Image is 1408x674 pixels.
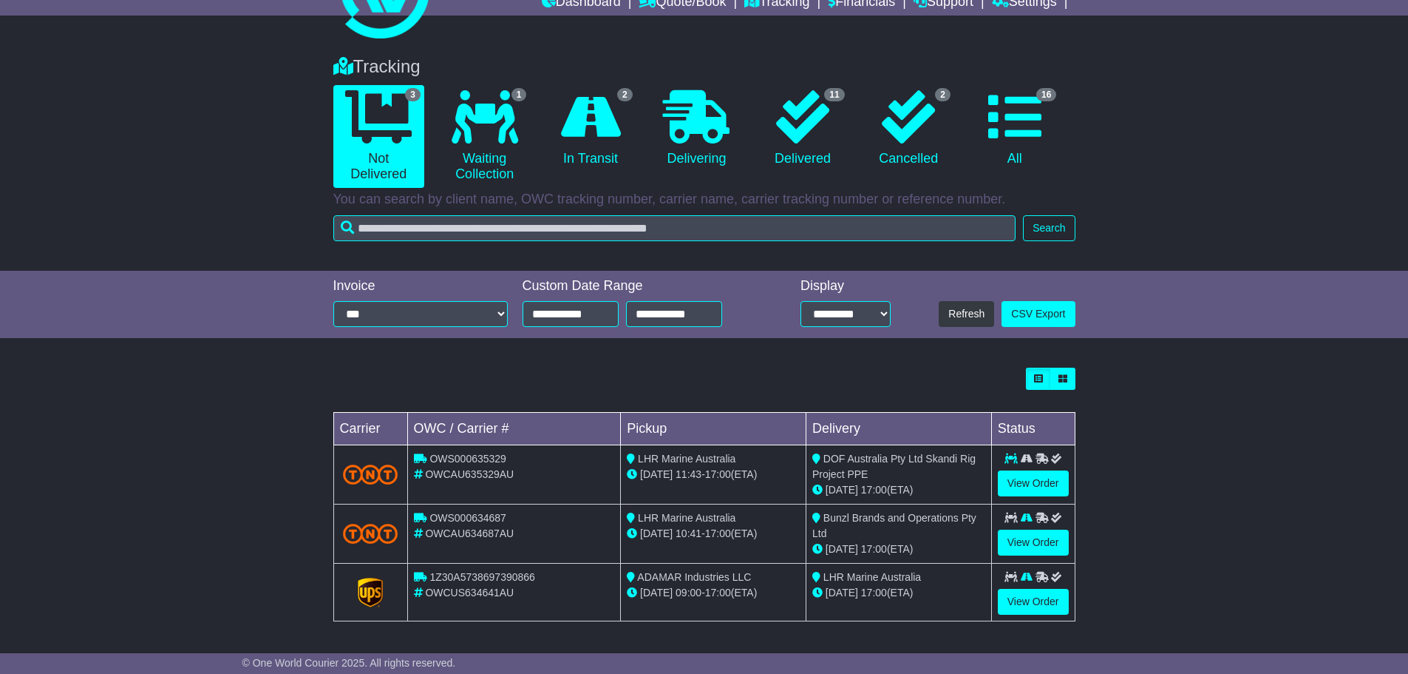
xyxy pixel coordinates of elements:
span: 11:43 [676,468,701,480]
button: Refresh [939,301,994,327]
span: LHR Marine Australia [638,453,735,465]
td: Pickup [621,413,806,445]
span: © One World Courier 2025. All rights reserved. [242,657,456,669]
div: (ETA) [812,482,985,498]
a: View Order [998,530,1069,556]
td: Status [991,413,1075,445]
span: 1 [511,88,527,101]
span: OWS000635329 [429,453,506,465]
span: [DATE] [640,587,673,599]
div: - (ETA) [627,467,800,482]
span: [DATE] [640,528,673,539]
div: - (ETA) [627,585,800,601]
a: 11 Delivered [757,85,848,172]
span: [DATE] [826,484,858,496]
span: 10:41 [676,528,701,539]
a: 16 All [969,85,1060,172]
a: Delivering [651,85,742,172]
a: View Order [998,589,1069,615]
a: 1 Waiting Collection [439,85,530,188]
p: You can search by client name, OWC tracking number, carrier name, carrier tracking number or refe... [333,192,1075,208]
span: DOF Australia Pty Ltd Skandi Rig Project PPE [812,453,976,480]
span: 3 [405,88,421,101]
td: Delivery [806,413,991,445]
span: [DATE] [826,543,858,555]
span: 1Z30A5738697390866 [429,571,534,583]
span: OWCAU635329AU [425,468,514,480]
span: LHR Marine Australia [823,571,921,583]
span: [DATE] [826,587,858,599]
div: - (ETA) [627,526,800,542]
span: 17:00 [705,528,731,539]
div: Tracking [326,56,1083,78]
span: [DATE] [640,468,673,480]
span: LHR Marine Australia [638,512,735,524]
span: 17:00 [861,587,887,599]
div: Custom Date Range [523,278,760,294]
span: OWCUS634641AU [425,587,514,599]
span: OWCAU634687AU [425,528,514,539]
span: ADAMAR Industries LLC [637,571,751,583]
span: 09:00 [676,587,701,599]
td: OWC / Carrier # [407,413,621,445]
div: Display [800,278,891,294]
span: 2 [617,88,633,101]
a: CSV Export [1001,301,1075,327]
span: 17:00 [861,543,887,555]
img: TNT_Domestic.png [343,524,398,544]
img: TNT_Domestic.png [343,465,398,485]
span: 17:00 [861,484,887,496]
div: Invoice [333,278,508,294]
a: 2 In Transit [545,85,636,172]
a: View Order [998,471,1069,496]
span: 2 [935,88,950,101]
a: 3 Not Delivered [333,85,424,188]
span: Bunzl Brands and Operations Pty Ltd [812,512,976,539]
a: 2 Cancelled [863,85,954,172]
img: GetCarrierServiceLogo [358,578,383,607]
span: 16 [1036,88,1056,101]
td: Carrier [333,413,407,445]
div: (ETA) [812,542,985,557]
div: (ETA) [812,585,985,601]
span: OWS000634687 [429,512,506,524]
span: 17:00 [705,587,731,599]
span: 17:00 [705,468,731,480]
button: Search [1023,215,1075,241]
span: 11 [824,88,844,101]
